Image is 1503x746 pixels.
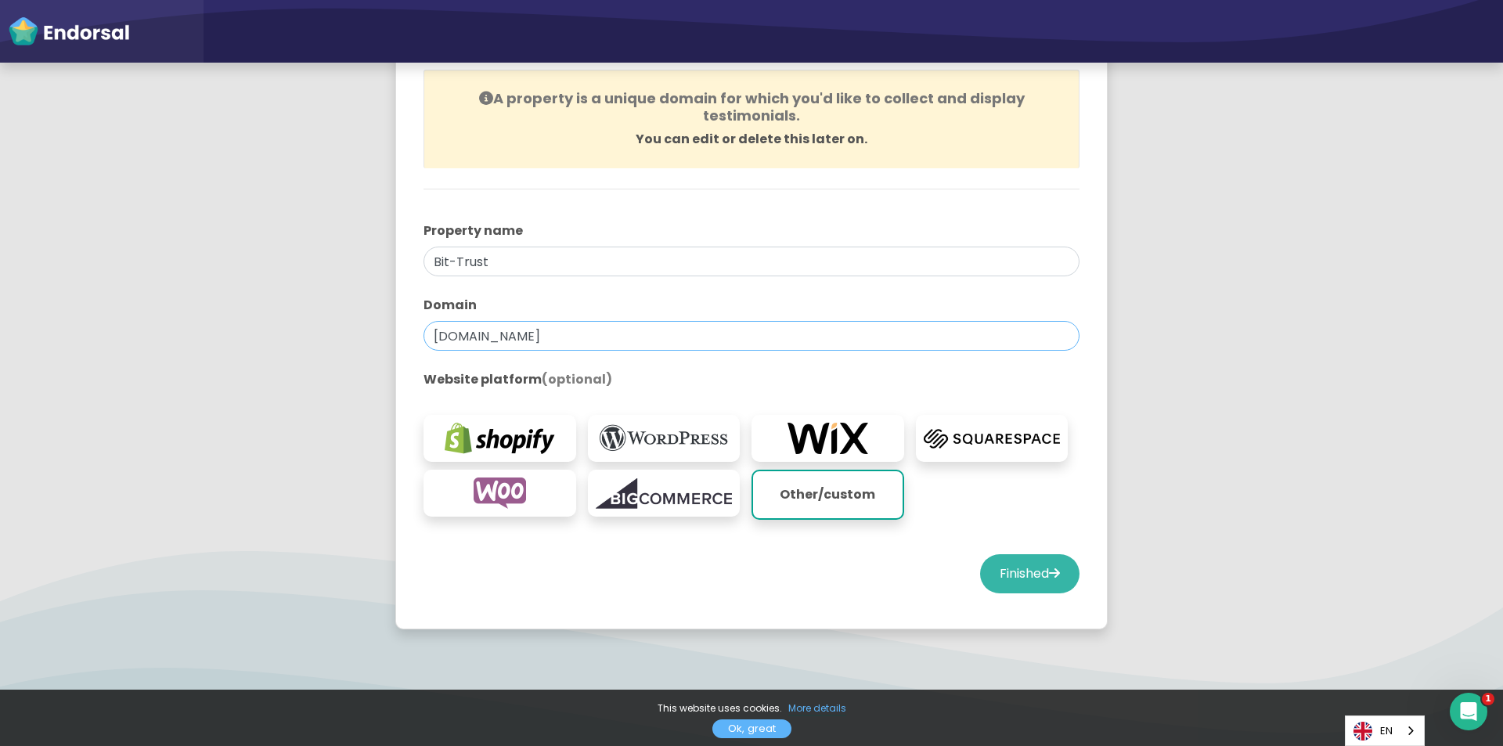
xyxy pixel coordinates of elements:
button: Finished [980,554,1079,593]
a: EN [1346,716,1424,745]
iframe: Intercom live chat [1450,693,1487,730]
p: You can edit or delete this later on. [444,130,1059,149]
img: wordpress.org-logo.png [596,423,733,454]
img: woocommerce.com-logo.png [431,478,568,509]
label: Domain [424,296,1079,315]
img: bigcommerce.com-logo.png [596,478,733,509]
h4: A property is a unique domain for which you'd like to collect and display testimonials. [444,90,1059,124]
img: endorsal-logo-white@2x.png [8,16,130,47]
span: 1 [1482,693,1494,705]
span: This website uses cookies. [658,701,782,715]
img: squarespace.com-logo.png [924,423,1061,454]
a: Ok, great [712,719,791,738]
img: shopify.com-logo.png [431,423,568,454]
input: eg. My Website [424,247,1079,276]
img: wix.com-logo.png [759,423,896,454]
label: Property name [424,222,1079,240]
p: Other/custom [761,479,895,510]
label: Website platform [424,370,1079,389]
a: More details [788,701,846,716]
aside: Language selected: English [1345,715,1425,746]
div: Language [1345,715,1425,746]
span: (optional) [542,370,612,388]
input: eg. websitename.com [424,321,1079,351]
